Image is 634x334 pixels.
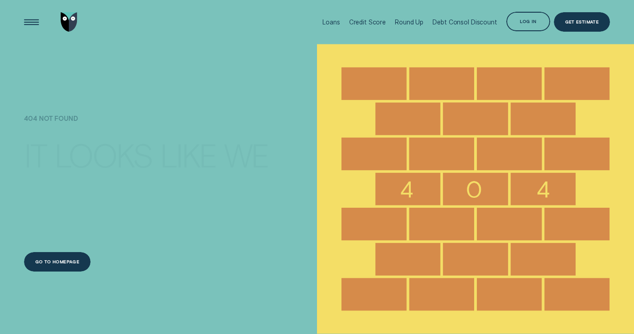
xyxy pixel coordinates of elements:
div: we [224,139,269,170]
h4: It looks like we hit a brick wall [24,125,288,187]
div: Debt Consol Discount [432,19,497,26]
div: Round Up [395,19,423,26]
h1: 404 NOT FOUND [24,115,317,134]
img: Wisr [61,12,77,32]
div: like [160,139,216,170]
button: Go to homepage [24,252,90,272]
div: looks [54,139,153,170]
img: 404 NOT FOUND [317,44,634,334]
div: Credit Score [349,19,386,26]
button: Log in [506,12,550,32]
a: Get Estimate [554,12,610,32]
button: Open Menu [22,12,42,32]
div: Loans [322,19,340,26]
div: It [24,139,46,170]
